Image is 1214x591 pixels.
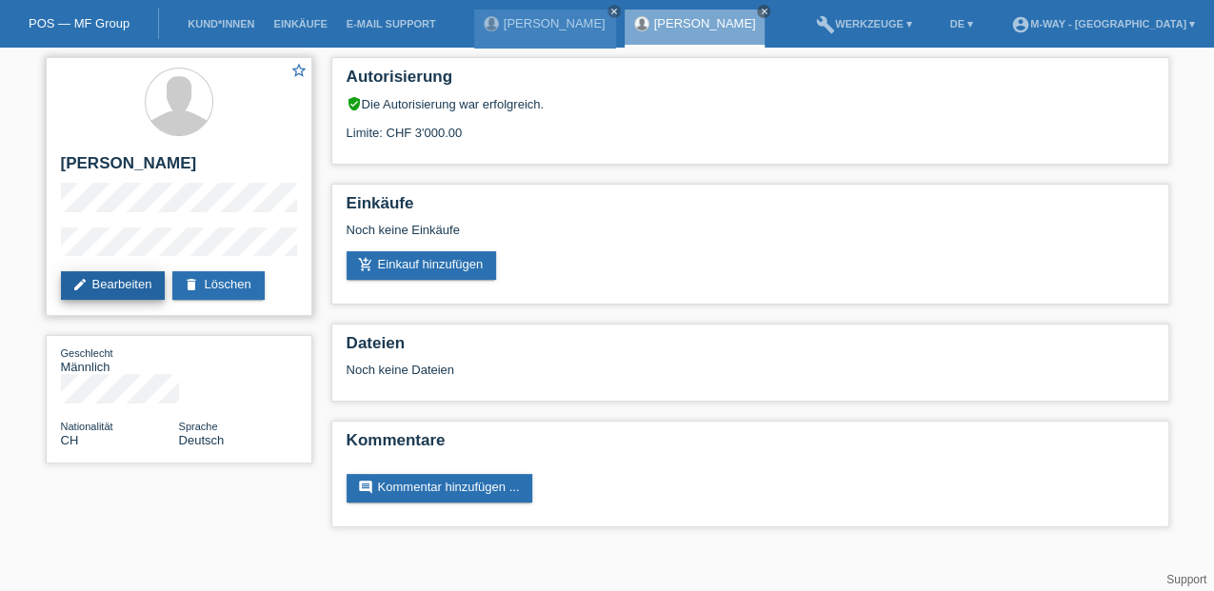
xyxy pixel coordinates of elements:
a: [PERSON_NAME] [654,16,756,30]
i: close [759,7,768,16]
i: delete [184,277,199,292]
div: Noch keine Einkäufe [347,223,1154,251]
i: build [816,15,835,34]
span: Geschlecht [61,347,113,359]
i: star_border [290,62,308,79]
span: Schweiz [61,433,79,447]
a: Kund*innen [178,18,264,30]
i: add_shopping_cart [358,257,373,272]
div: Männlich [61,345,179,374]
h2: [PERSON_NAME] [61,154,297,183]
a: account_circlem-way - [GEOGRAPHIC_DATA] ▾ [1002,18,1204,30]
h2: Dateien [347,334,1154,363]
i: comment [358,480,373,495]
h2: Kommentare [347,431,1154,460]
a: POS — MF Group [29,16,129,30]
span: Nationalität [61,421,113,432]
a: buildWerkzeuge ▾ [806,18,922,30]
a: E-Mail Support [337,18,446,30]
i: verified_user [347,96,362,111]
a: editBearbeiten [61,271,166,300]
div: Die Autorisierung war erfolgreich. [347,96,1154,111]
h2: Autorisierung [347,68,1154,96]
span: Sprache [179,421,218,432]
div: Noch keine Dateien [347,363,928,377]
a: deleteLöschen [172,271,264,300]
a: star_border [290,62,308,82]
a: close [607,5,621,18]
h2: Einkäufe [347,194,1154,223]
span: Deutsch [179,433,225,447]
a: Support [1166,573,1206,586]
a: commentKommentar hinzufügen ... [347,474,533,502]
i: account_circle [1011,15,1030,34]
a: DE ▾ [941,18,983,30]
a: [PERSON_NAME] [504,16,606,30]
a: Einkäufe [264,18,336,30]
a: close [757,5,770,18]
i: edit [72,277,88,292]
div: Limite: CHF 3'000.00 [347,111,1154,140]
a: add_shopping_cartEinkauf hinzufügen [347,251,497,280]
i: close [609,7,619,16]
